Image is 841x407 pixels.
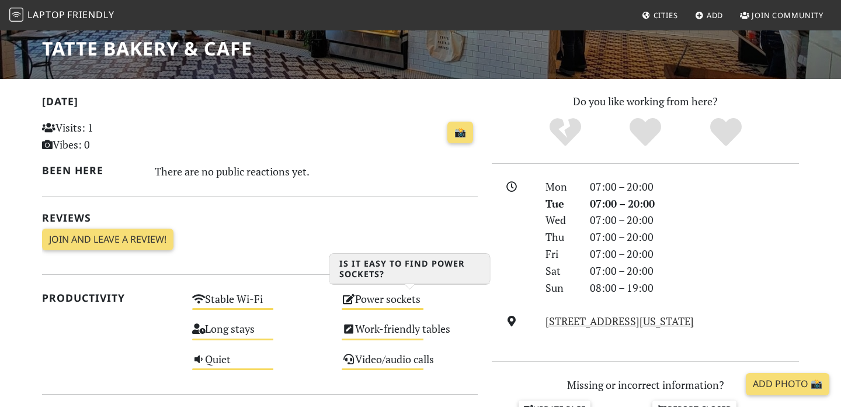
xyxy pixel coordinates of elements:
[538,195,583,212] div: Tue
[67,8,114,21] span: Friendly
[335,319,485,349] div: Work-friendly tables
[735,5,828,26] a: Join Community
[335,350,485,380] div: Video/audio calls
[538,280,583,296] div: Sun
[686,116,766,149] div: Definitely!
[583,212,806,229] div: 07:00 – 20:00
[654,10,678,20] span: Cities
[42,164,141,177] h2: Been here
[335,289,485,319] div: Power sockets
[185,319,335,349] div: Long stays
[42,292,178,304] h2: Productivity
[525,116,606,149] div: No
[492,377,799,394] p: Missing or incorrect information?
[583,263,806,280] div: 07:00 – 20:00
[538,246,583,263] div: Fri
[545,314,694,328] a: [STREET_ADDRESS][US_STATE]
[185,350,335,380] div: Quiet
[752,10,823,20] span: Join Community
[538,263,583,280] div: Sat
[447,122,473,144] a: 📸
[538,178,583,195] div: Mon
[637,5,683,26] a: Cities
[538,212,583,229] div: Wed
[42,212,478,224] h2: Reviews
[707,10,724,20] span: Add
[155,162,478,181] div: There are no public reactions yet.
[690,5,728,26] a: Add
[27,8,65,21] span: Laptop
[605,116,686,149] div: Yes
[42,95,478,112] h2: [DATE]
[42,229,173,251] a: Join and leave a review!
[583,246,806,263] div: 07:00 – 20:00
[538,229,583,246] div: Thu
[330,254,490,284] h3: Is it easy to find power sockets?
[583,229,806,246] div: 07:00 – 20:00
[9,5,114,26] a: LaptopFriendly LaptopFriendly
[583,195,806,212] div: 07:00 – 20:00
[492,93,799,110] p: Do you like working from here?
[185,289,335,319] div: Stable Wi-Fi
[583,178,806,195] div: 07:00 – 20:00
[583,280,806,296] div: 08:00 – 19:00
[42,37,252,60] h1: Tatte Bakery & Cafe
[9,8,23,22] img: LaptopFriendly
[42,119,178,153] p: Visits: 1 Vibes: 0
